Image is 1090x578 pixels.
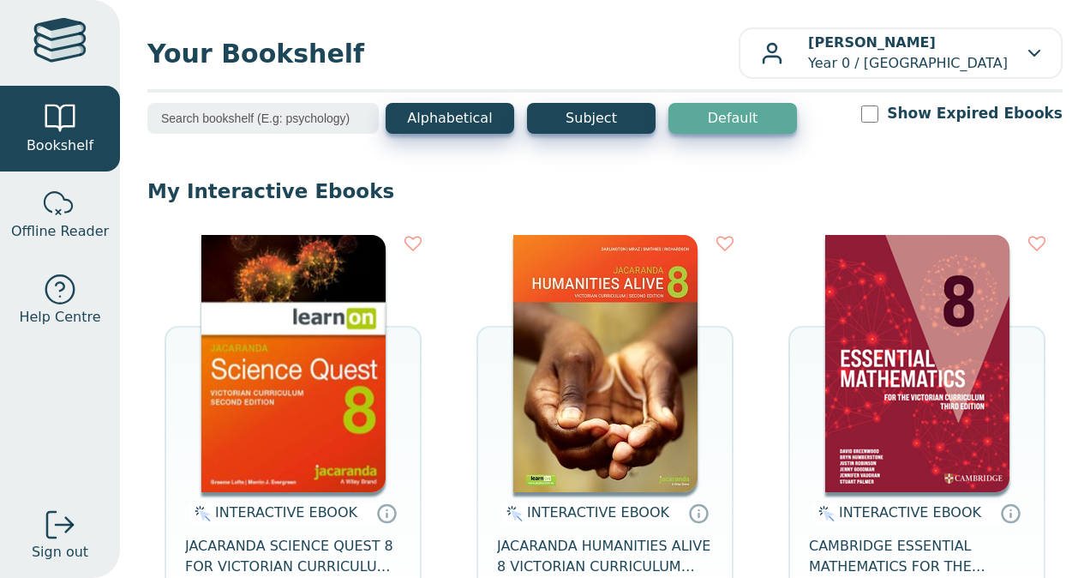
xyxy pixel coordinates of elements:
button: Default [668,103,797,134]
a: Interactive eBooks are accessed online via the publisher’s portal. They contain interactive resou... [1000,503,1021,523]
span: JACARANDA SCIENCE QUEST 8 FOR VICTORIAN CURRICULUM LEARNON 2E EBOOK [185,536,401,577]
a: Interactive eBooks are accessed online via the publisher’s portal. They contain interactive resou... [376,503,397,523]
img: fffb2005-5288-ea11-a992-0272d098c78b.png [201,235,386,492]
span: INTERACTIVE EBOOK [215,504,357,521]
button: Alphabetical [386,103,514,134]
button: Subject [527,103,656,134]
b: [PERSON_NAME] [808,34,936,51]
img: interactive.svg [813,503,835,524]
span: Bookshelf [27,135,93,156]
span: Sign out [32,542,88,563]
span: Offline Reader [11,221,109,242]
p: Year 0 / [GEOGRAPHIC_DATA] [808,33,1008,74]
img: interactive.svg [501,503,523,524]
label: Show Expired Ebooks [887,103,1063,124]
span: INTERACTIVE EBOOK [527,504,669,521]
span: Help Centre [19,307,100,328]
span: CAMBRIDGE ESSENTIAL MATHEMATICS FOR THE VICTORIAN CURRICULUM YEAR 8 EBOOK 3E [809,536,1025,577]
img: bedfc1f2-ad15-45fb-9889-51f3863b3b8f.png [825,235,1009,492]
p: My Interactive Ebooks [147,178,1063,204]
img: interactive.svg [189,503,211,524]
span: INTERACTIVE EBOOK [839,504,981,521]
button: [PERSON_NAME]Year 0 / [GEOGRAPHIC_DATA] [739,27,1063,79]
input: Search bookshelf (E.g: psychology) [147,103,379,134]
span: Your Bookshelf [147,34,739,73]
span: JACARANDA HUMANITIES ALIVE 8 VICTORIAN CURRICULUM LEARNON EBOOK 2E [497,536,713,577]
a: Interactive eBooks are accessed online via the publisher’s portal. They contain interactive resou... [688,503,709,523]
img: bee2d5d4-7b91-e911-a97e-0272d098c78b.jpg [513,235,698,492]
